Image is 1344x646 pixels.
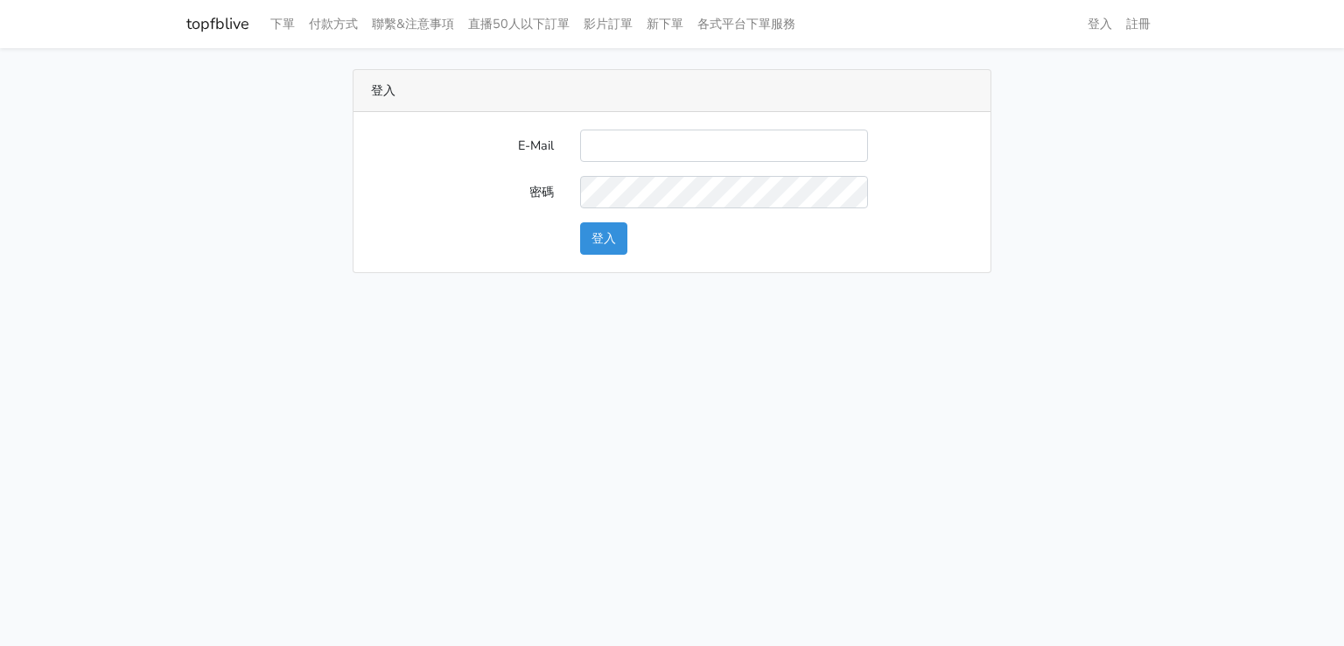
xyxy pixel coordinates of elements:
a: 註冊 [1119,7,1158,41]
div: 登入 [353,70,990,112]
a: 影片訂單 [577,7,640,41]
a: 直播50人以下訂單 [461,7,577,41]
a: 付款方式 [302,7,365,41]
a: 各式平台下單服務 [690,7,802,41]
a: 新下單 [640,7,690,41]
a: 登入 [1081,7,1119,41]
label: E-Mail [358,130,567,162]
button: 登入 [580,222,627,255]
a: 聯繫&注意事項 [365,7,461,41]
a: topfblive [186,7,249,41]
label: 密碼 [358,176,567,208]
a: 下單 [263,7,302,41]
